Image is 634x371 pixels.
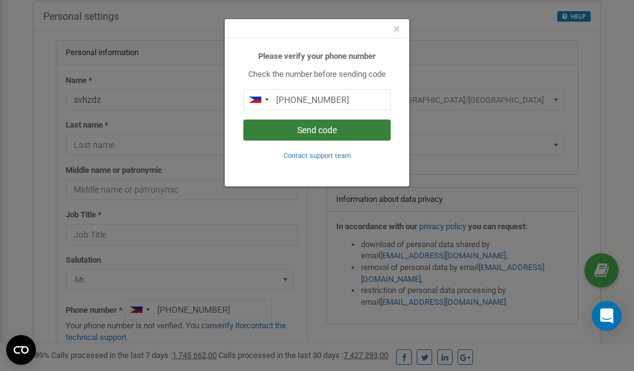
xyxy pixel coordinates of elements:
p: Check the number before sending code [243,69,391,81]
button: Open CMP widget [6,335,36,365]
input: 0905 123 4567 [243,89,391,110]
a: Contact support team [284,151,351,160]
button: Close [393,23,400,36]
b: Please verify your phone number [258,51,376,61]
button: Send code [243,120,391,141]
small: Contact support team [284,152,351,160]
div: Open Intercom Messenger [592,301,622,331]
div: Telephone country code [244,90,272,110]
span: × [393,22,400,37]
